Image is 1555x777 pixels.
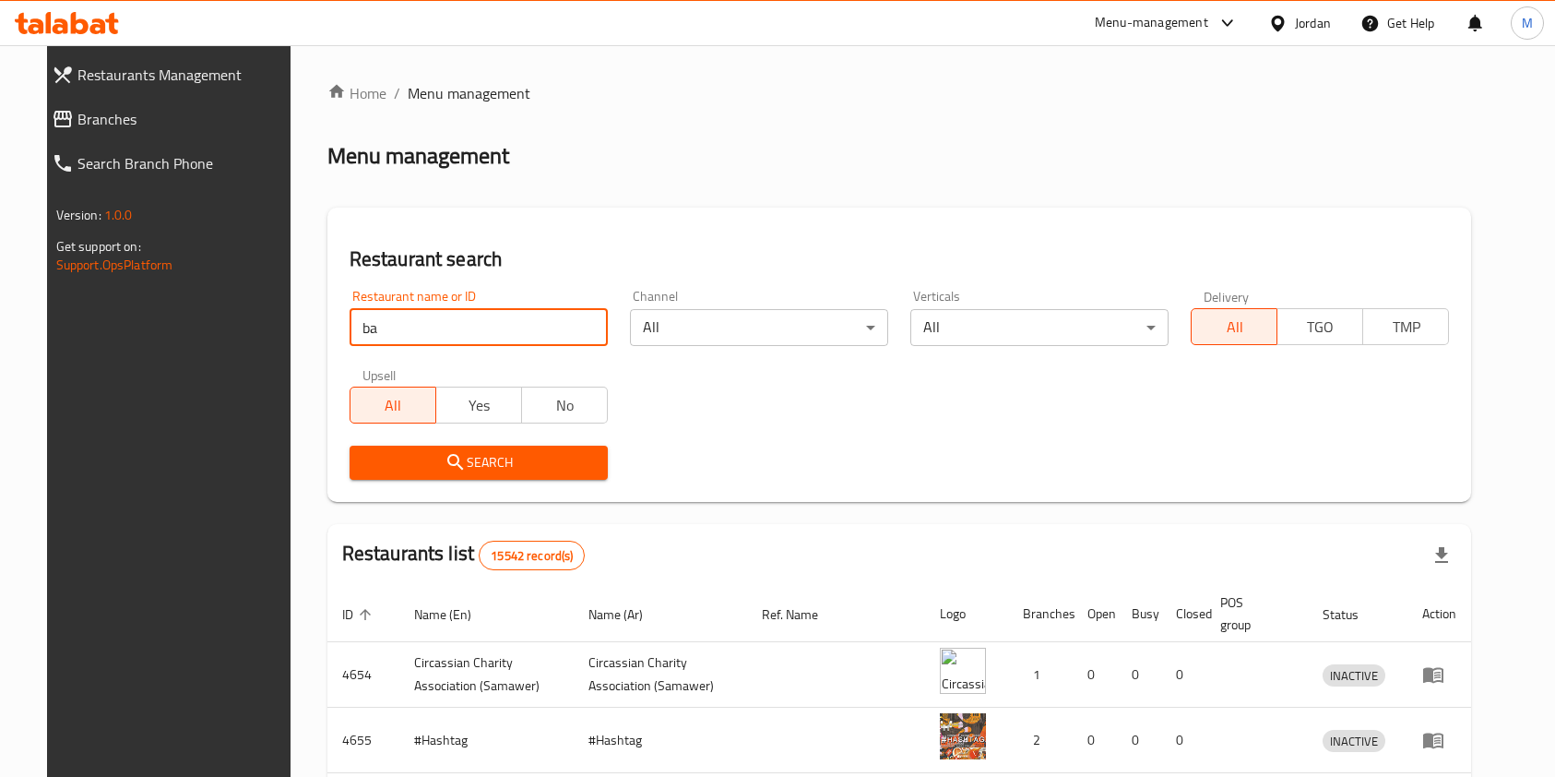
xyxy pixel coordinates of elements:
span: ID [342,604,377,626]
div: All [630,309,888,346]
div: Jordan [1295,13,1331,33]
span: No [529,392,600,419]
span: All [1199,314,1270,341]
div: INACTIVE [1323,664,1385,687]
span: M [1522,13,1533,33]
td: 0 [1161,642,1205,708]
span: POS group [1220,592,1287,636]
span: Menu management [408,82,530,104]
a: Support.OpsPlatform [56,253,173,277]
th: Busy [1117,586,1161,642]
li: / [394,82,400,104]
td: #Hashtag [574,708,748,773]
td: 0 [1073,708,1117,773]
td: 0 [1117,642,1161,708]
input: Search for restaurant name or ID.. [350,309,608,346]
a: Search Branch Phone [37,141,307,185]
a: Restaurants Management [37,53,307,97]
span: 15542 record(s) [480,547,584,565]
span: 1.0.0 [104,203,133,227]
span: Ref. Name [762,604,842,626]
td: 4654 [327,642,399,708]
td: 0 [1073,642,1117,708]
button: TGO [1276,308,1363,345]
span: Status [1323,604,1383,626]
td: ​Circassian ​Charity ​Association​ (Samawer) [574,642,748,708]
span: TMP [1371,314,1442,341]
a: Branches [37,97,307,141]
div: Export file [1419,533,1464,578]
td: 1 [1008,642,1073,708]
span: Get support on: [56,234,141,258]
th: Closed [1161,586,1205,642]
td: #Hashtag [399,708,574,773]
td: ​Circassian ​Charity ​Association​ (Samawer) [399,642,574,708]
th: Open [1073,586,1117,642]
button: No [521,387,608,424]
img: ​Circassian ​Charity ​Association​ (Samawer) [940,648,986,694]
td: 2 [1008,708,1073,773]
span: Restaurants Management [77,64,292,86]
button: All [350,387,436,424]
div: Menu [1422,663,1456,686]
img: #Hashtag [940,713,986,759]
span: Name (Ar) [588,604,667,626]
h2: Restaurant search [350,245,1450,273]
nav: breadcrumb [327,82,1472,104]
button: All [1191,308,1277,345]
th: Logo [925,586,1008,642]
span: TGO [1285,314,1356,341]
span: INACTIVE [1323,731,1385,752]
h2: Menu management [327,141,509,171]
span: Version: [56,203,101,227]
span: INACTIVE [1323,665,1385,687]
a: Home [327,82,386,104]
th: Action [1407,586,1471,642]
div: All [910,309,1169,346]
td: 4655 [327,708,399,773]
div: Menu-management [1095,12,1208,34]
div: Menu [1422,729,1456,751]
td: 0 [1161,708,1205,773]
span: All [358,392,429,419]
div: Total records count [479,541,585,570]
button: Yes [435,387,522,424]
label: Upsell [362,368,397,381]
span: Yes [444,392,515,419]
span: Name (En) [414,604,495,626]
div: INACTIVE [1323,730,1385,752]
span: Branches [77,108,292,130]
button: Search [350,446,608,480]
label: Delivery [1204,290,1250,303]
th: Branches [1008,586,1073,642]
h2: Restaurants list [342,540,586,570]
span: Search Branch Phone [77,152,292,174]
span: Search [364,451,593,474]
td: 0 [1117,708,1161,773]
button: TMP [1362,308,1449,345]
